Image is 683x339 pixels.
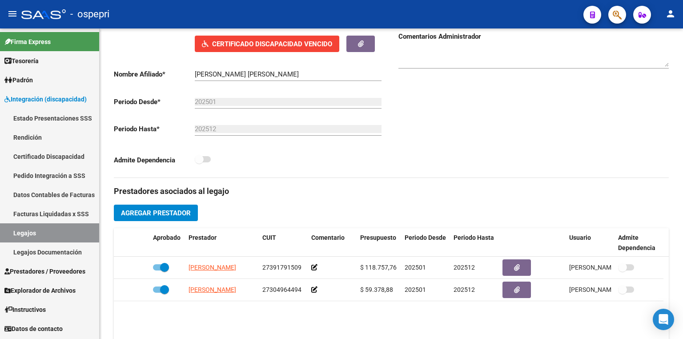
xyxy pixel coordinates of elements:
[4,266,85,276] span: Prestadores / Proveedores
[70,4,109,24] span: - ospepri
[450,228,499,258] datatable-header-cell: Periodo Hasta
[262,234,276,241] span: CUIT
[4,324,63,334] span: Datos de contacto
[114,155,195,165] p: Admite Dependencia
[398,32,669,41] h3: Comentarios Administrador
[360,286,393,293] span: $ 59.378,88
[665,8,676,19] mat-icon: person
[308,228,357,258] datatable-header-cell: Comentario
[615,228,663,258] datatable-header-cell: Admite Dependencia
[121,209,191,217] span: Agregar Prestador
[189,286,236,293] span: [PERSON_NAME]
[454,286,475,293] span: 202512
[114,124,195,134] p: Periodo Hasta
[405,264,426,271] span: 202501
[262,264,301,271] span: 27391791509
[212,40,332,48] span: Certificado Discapacidad Vencido
[360,234,396,241] span: Presupuesto
[360,264,397,271] span: $ 118.757,76
[569,286,639,293] span: [PERSON_NAME] [DATE]
[195,36,339,52] button: Certificado Discapacidad Vencido
[114,185,669,198] h3: Prestadores asociados al legajo
[185,228,259,258] datatable-header-cell: Prestador
[114,69,195,79] p: Nombre Afiliado
[357,228,401,258] datatable-header-cell: Presupuesto
[4,94,87,104] span: Integración (discapacidad)
[405,286,426,293] span: 202501
[114,205,198,221] button: Agregar Prestador
[653,309,674,330] div: Open Intercom Messenger
[4,75,33,85] span: Padrón
[189,234,217,241] span: Prestador
[566,228,615,258] datatable-header-cell: Usuario
[311,234,345,241] span: Comentario
[4,305,46,315] span: Instructivos
[153,234,181,241] span: Aprobado
[454,264,475,271] span: 202512
[569,264,639,271] span: [PERSON_NAME] [DATE]
[4,286,76,295] span: Explorador de Archivos
[301,21,349,29] span: Análisis Afiliado
[114,97,195,107] p: Periodo Desde
[149,228,185,258] datatable-header-cell: Aprobado
[401,228,450,258] datatable-header-cell: Periodo Desde
[259,228,308,258] datatable-header-cell: CUIT
[7,8,18,19] mat-icon: menu
[4,37,51,47] span: Firma Express
[262,286,301,293] span: 27304964494
[454,234,494,241] span: Periodo Hasta
[4,56,39,66] span: Tesorería
[618,234,655,251] span: Admite Dependencia
[405,234,446,241] span: Periodo Desde
[189,264,236,271] span: [PERSON_NAME]
[569,234,591,241] span: Usuario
